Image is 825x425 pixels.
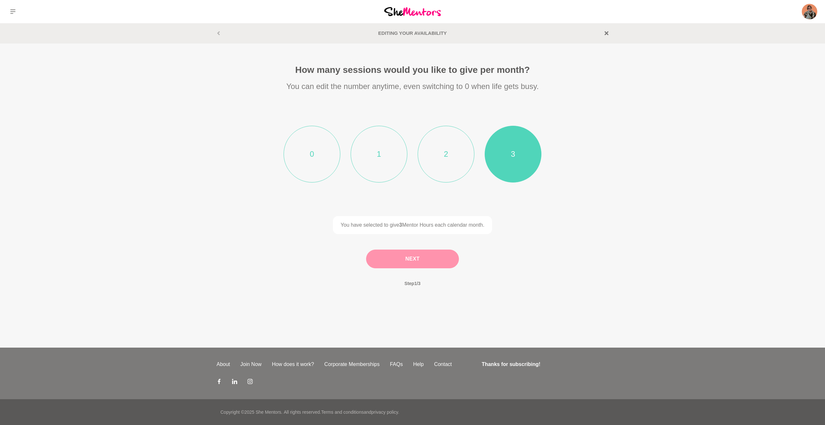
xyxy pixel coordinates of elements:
[384,7,441,16] img: She Mentors Logo
[385,361,408,368] a: FAQs
[482,361,605,368] h4: Thanks for subscribing!
[321,410,364,415] a: Terms and conditions
[378,30,447,37] div: Editing your Availability
[258,64,567,75] h1: How many sessions would you like to give per month?
[284,409,399,416] p: All rights reserved. and .
[232,379,237,386] a: LinkedIn
[220,409,282,416] p: Copyright © 2025 She Mentors .
[247,379,253,386] a: Instagram
[267,361,319,368] a: How does it work?
[217,379,222,386] a: Facebook
[371,410,398,415] a: privacy policy
[211,361,235,368] a: About
[258,81,567,92] p: You can edit the number anytime, even switching to 0 when life gets busy.
[333,216,492,234] p: You have selected to give Mentor Hours each calendar month.
[235,361,267,368] a: Join Now
[319,361,385,368] a: Corporate Memberships
[366,250,459,268] button: Next
[429,361,457,368] a: Contact
[399,222,402,228] b: 3
[408,361,429,368] a: Help
[802,4,817,19] img: Yulia
[397,273,428,293] span: Step 1 / 3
